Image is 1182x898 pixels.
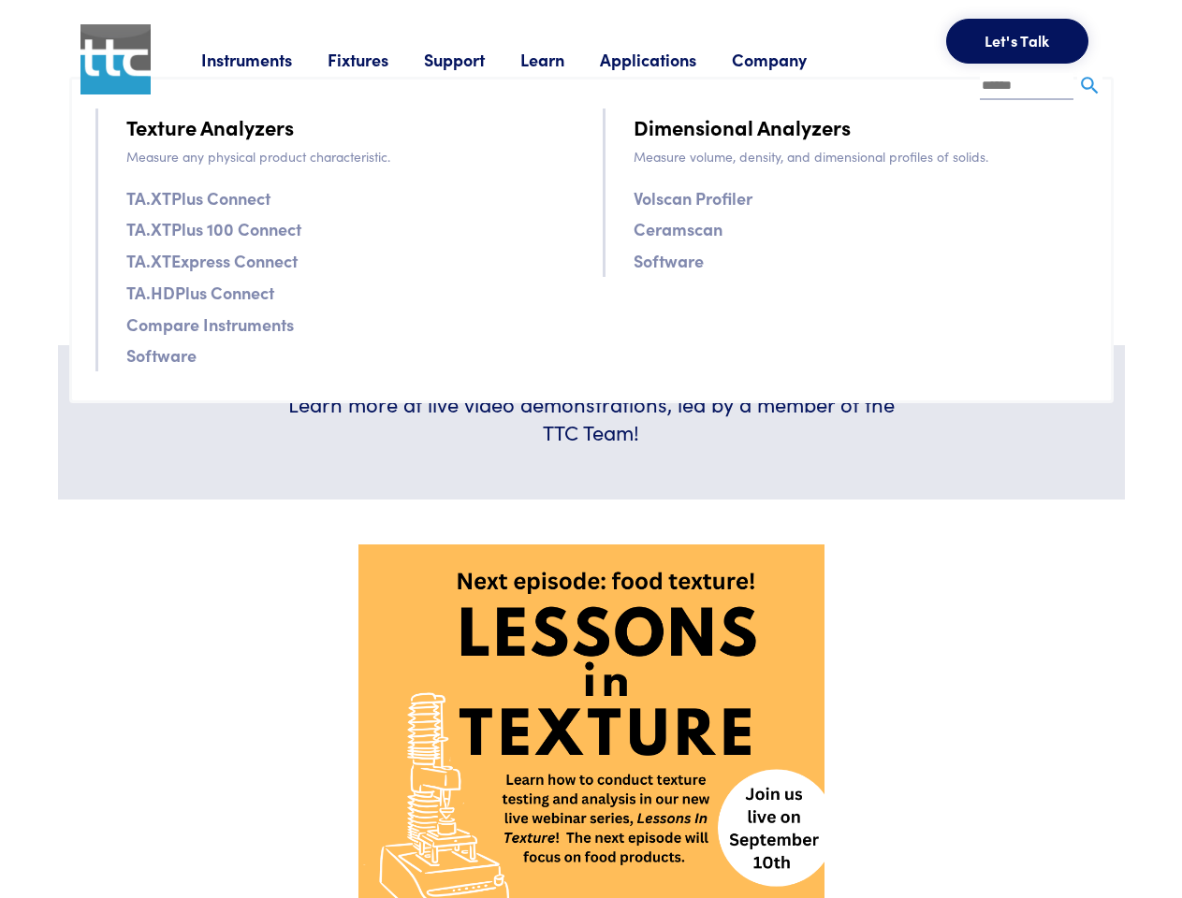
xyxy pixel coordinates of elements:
a: Texture Analyzers [126,110,294,143]
p: Measure any physical product characteristic. [126,146,580,167]
a: TA.XTPlus 100 Connect [126,215,301,242]
a: Ceramscan [634,215,722,242]
button: Let's Talk [946,19,1088,64]
a: Fixtures [328,48,424,71]
a: Compare Instruments [126,311,294,338]
a: Dimensional Analyzers [634,110,851,143]
a: Support [424,48,520,71]
h6: Learn more at live video demonstrations, led by a member of the TTC Team! [277,390,906,448]
a: Instruments [201,48,328,71]
a: Learn [520,48,600,71]
a: Volscan Profiler [634,184,752,211]
a: TA.HDPlus Connect [126,279,274,306]
a: TA.XTExpress Connect [126,247,298,274]
a: Company [732,48,842,71]
a: TA.XTPlus Connect [126,184,270,211]
a: Applications [600,48,732,71]
p: Measure volume, density, and dimensional profiles of solids. [634,146,1087,167]
a: Software [634,247,704,274]
a: Software [126,341,197,369]
img: ttc_logo_1x1_v1.0.png [80,24,151,94]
